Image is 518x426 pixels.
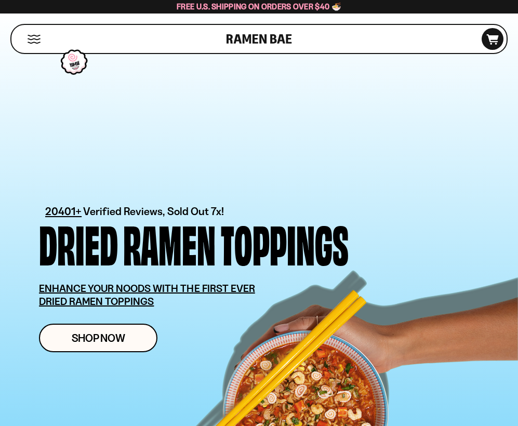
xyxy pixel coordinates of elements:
[39,282,255,308] u: ENHANCE YOUR NOODS WITH THE FIRST EVER DRIED RAMEN TOPPINGS
[177,2,341,11] span: Free U.S. Shipping on Orders over $40 🍜
[27,35,41,44] button: Mobile Menu Trigger
[123,219,216,267] div: Ramen
[39,219,118,267] div: Dried
[83,205,224,218] span: Verified Reviews, Sold Out 7x!
[221,219,349,267] div: Toppings
[72,332,125,343] span: Shop Now
[45,203,82,219] span: 20401+
[39,324,157,352] a: Shop Now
